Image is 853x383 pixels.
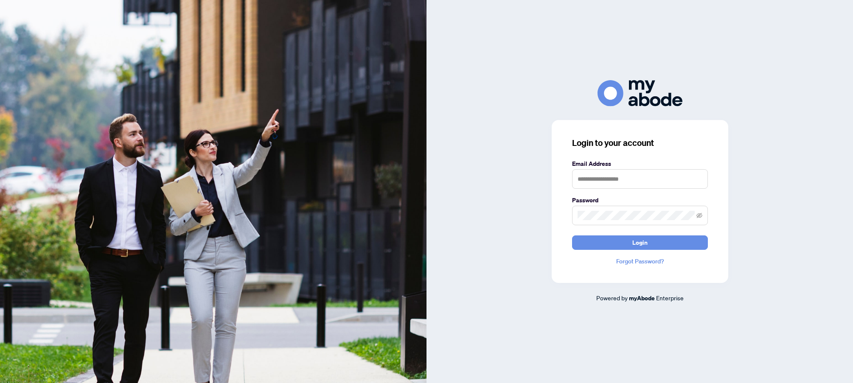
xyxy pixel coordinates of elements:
[596,294,628,302] span: Powered by
[572,257,708,266] a: Forgot Password?
[572,196,708,205] label: Password
[629,294,655,303] a: myAbode
[572,235,708,250] button: Login
[572,159,708,168] label: Email Address
[632,236,648,249] span: Login
[598,80,682,106] img: ma-logo
[656,294,684,302] span: Enterprise
[696,212,702,218] span: eye-invisible
[572,137,708,149] h3: Login to your account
